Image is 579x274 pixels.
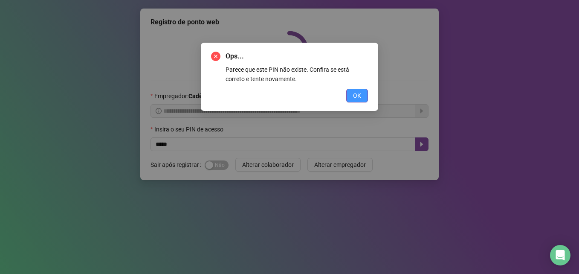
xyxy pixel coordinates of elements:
div: Open Intercom Messenger [550,245,570,265]
div: Parece que este PIN não existe. Confira se está correto e tente novamente. [226,65,368,84]
span: Ops... [226,51,368,61]
button: OK [346,89,368,102]
span: close-circle [211,52,220,61]
span: OK [353,91,361,100]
